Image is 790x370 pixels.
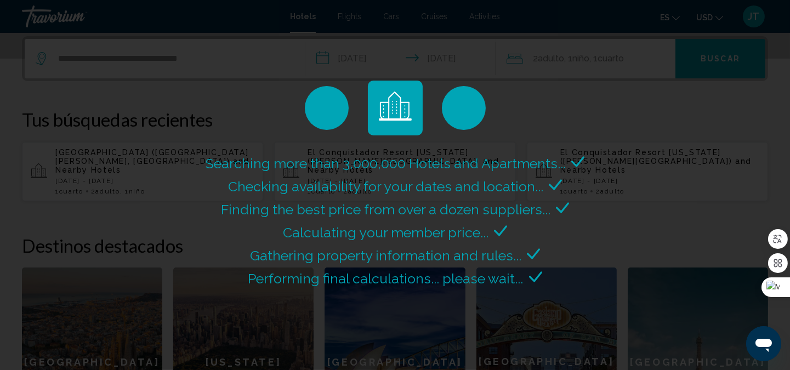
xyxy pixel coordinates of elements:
[221,201,550,218] span: Finding the best price from over a dozen suppliers...
[248,270,524,287] span: Performing final calculations... please wait...
[206,155,566,172] span: Searching more than 3,000,000 Hotels and Apartments...
[228,178,543,195] span: Checking availability for your dates and location...
[746,326,781,361] iframe: Botón para iniciar la ventana de mensajería
[283,224,488,241] span: Calculating your member price...
[250,247,521,264] span: Gathering property information and rules...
